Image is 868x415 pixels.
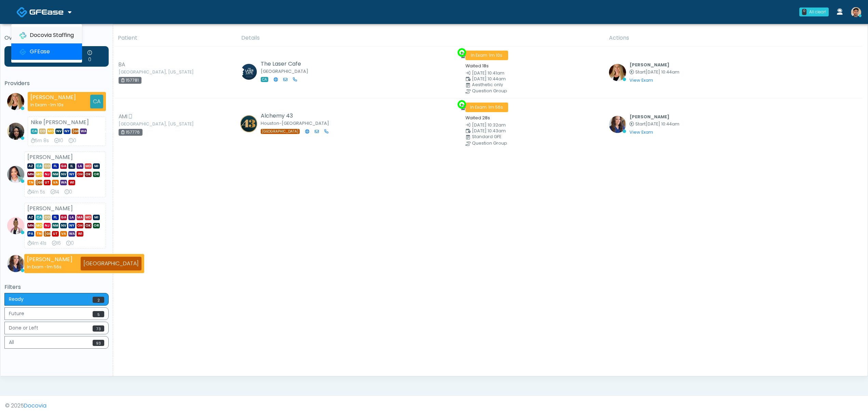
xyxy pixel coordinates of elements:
span: MO [36,223,42,228]
span: MI [93,163,100,169]
a: GFEase [11,43,82,60]
span: [DATE] 10:44am [646,121,679,127]
small: Waited 18s [465,63,489,69]
strong: Nike [PERSON_NAME] [31,118,89,126]
th: Details [237,30,605,46]
span: CA [31,129,38,134]
span: GA [60,215,67,220]
div: In Exam - [30,102,76,108]
span: WA [80,129,87,134]
button: Future5 [4,307,109,320]
span: MI [93,215,100,220]
b: [PERSON_NAME] [629,114,669,120]
span: NY [68,223,75,228]
span: [GEOGRAPHIC_DATA] [44,231,51,237]
span: GA [60,163,67,169]
img: Docovia [29,9,64,15]
small: Scheduled Time [465,77,601,81]
button: All93 [4,336,109,349]
span: NV [55,129,62,134]
h5: Alchemy 43 [261,113,321,119]
div: 14 [51,189,59,196]
span: WA [60,180,67,185]
div: In Exam - [27,264,72,270]
h5: Overview [4,35,109,41]
span: LA [68,215,75,220]
h5: Providers [4,80,109,86]
strong: [PERSON_NAME] [30,93,76,101]
div: 157776 [119,129,143,136]
small: [GEOGRAPHIC_DATA], [US_STATE] [119,70,156,74]
span: MD [85,163,92,169]
div: 10 [54,137,63,144]
img: Kristin Adams [7,255,24,272]
button: Done or Left73 [4,322,109,334]
div: [GEOGRAPHIC_DATA] [81,257,141,270]
strong: [PERSON_NAME] [27,204,73,212]
div: 16 [52,240,61,247]
span: NM [52,172,59,177]
div: Question Group [472,141,607,145]
a: View Exam [629,77,653,83]
span: [DATE] 10:43am [472,128,506,134]
span: CO [44,215,51,220]
span: OH [77,172,83,177]
img: Kelly Straeter [240,115,257,132]
small: Houston-[GEOGRAPHIC_DATA] [261,120,329,126]
img: Docovia [16,6,28,18]
img: Docovia Staffing [19,32,26,39]
img: Kristin Manno [240,63,257,80]
span: NY [68,172,75,177]
div: Question Group [472,89,607,93]
small: Date Created [465,123,601,128]
div: 0 [69,137,76,144]
span: 2 [93,297,104,303]
strong: [PERSON_NAME] [27,255,72,263]
small: Date Created [465,71,601,76]
span: CA [36,215,42,220]
span: MN [27,223,34,228]
span: CA [261,77,268,82]
span: VA [52,180,59,185]
span: BA [119,61,125,69]
span: 1m 10s [489,52,502,58]
span: MA [77,215,83,220]
div: CA [90,95,103,108]
img: Janaira Villalobos [7,217,24,234]
div: Aesthetic only [472,83,607,87]
span: 1m 10s [50,102,64,108]
span: VA [60,231,67,237]
div: 0 [66,240,74,247]
h5: Filters [4,284,109,290]
span: In Exam · [465,51,508,60]
img: Meagan Petrek [609,64,626,81]
img: Kenner Medina [851,7,861,17]
span: UT [52,231,59,237]
span: TN [27,180,34,185]
span: TN [36,231,42,237]
div: Standard GFE [472,135,607,139]
small: Started at [629,70,679,75]
span: MD [85,215,92,220]
small: Waited 28s [465,115,490,121]
span: LA [77,163,83,169]
span: MO [36,172,42,177]
small: Scheduled Time [465,129,601,133]
span: [DATE] 10:44am [472,76,506,82]
h5: The Laser Cafe [261,61,308,67]
span: PA [27,231,34,237]
span: [GEOGRAPHIC_DATA] [72,129,79,134]
span: OR [93,172,100,177]
div: 4m 5s [27,189,45,196]
span: NM [52,223,59,228]
span: UT [44,180,51,185]
span: WI [68,180,75,185]
a: Docovia [24,402,46,410]
small: Started at [629,122,679,126]
span: [DATE] 10:44am [646,69,679,75]
span: WI [77,231,83,237]
span: CO [39,129,46,134]
button: Ready2 [4,293,109,306]
th: Actions [605,30,863,46]
div: 0 [87,50,92,63]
